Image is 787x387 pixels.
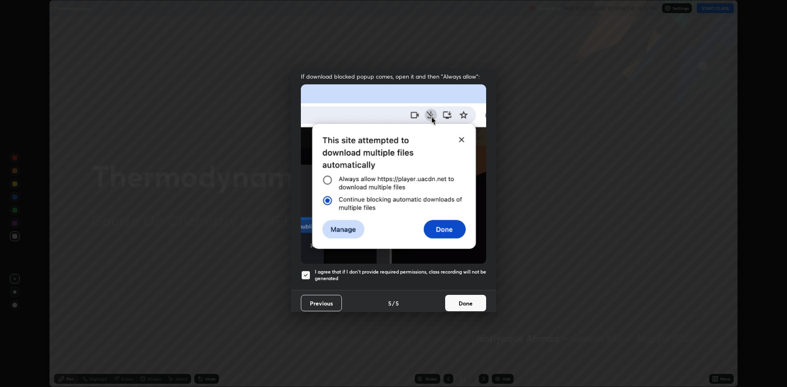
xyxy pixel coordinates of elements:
h4: 5 [396,299,399,308]
h4: / [392,299,395,308]
span: If download blocked popup comes, open it and then "Always allow": [301,72,486,80]
button: Done [445,295,486,311]
h5: I agree that if I don't provide required permissions, class recording will not be generated [315,269,486,281]
h4: 5 [388,299,391,308]
button: Previous [301,295,342,311]
img: downloads-permission-blocked.gif [301,84,486,263]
